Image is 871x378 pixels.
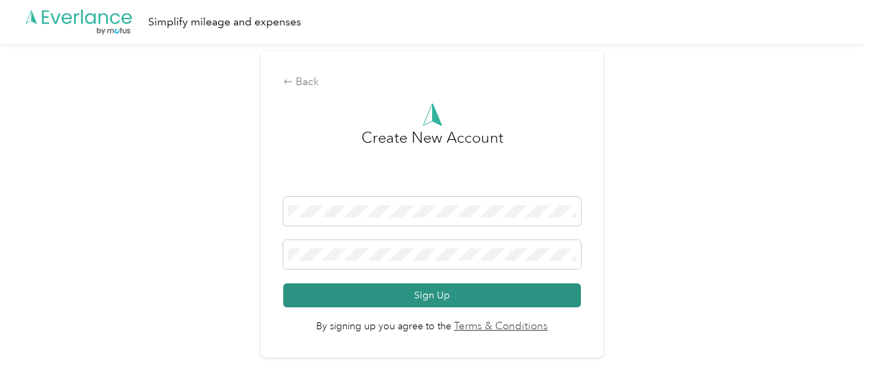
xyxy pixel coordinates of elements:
[283,283,581,307] button: Sign Up
[451,319,548,335] a: Terms & Conditions
[283,74,581,91] div: Back
[361,126,503,197] h3: Create New Account
[148,14,301,31] div: Simplify mileage and expenses
[794,301,871,378] iframe: Everlance-gr Chat Button Frame
[283,307,581,335] span: By signing up you agree to the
